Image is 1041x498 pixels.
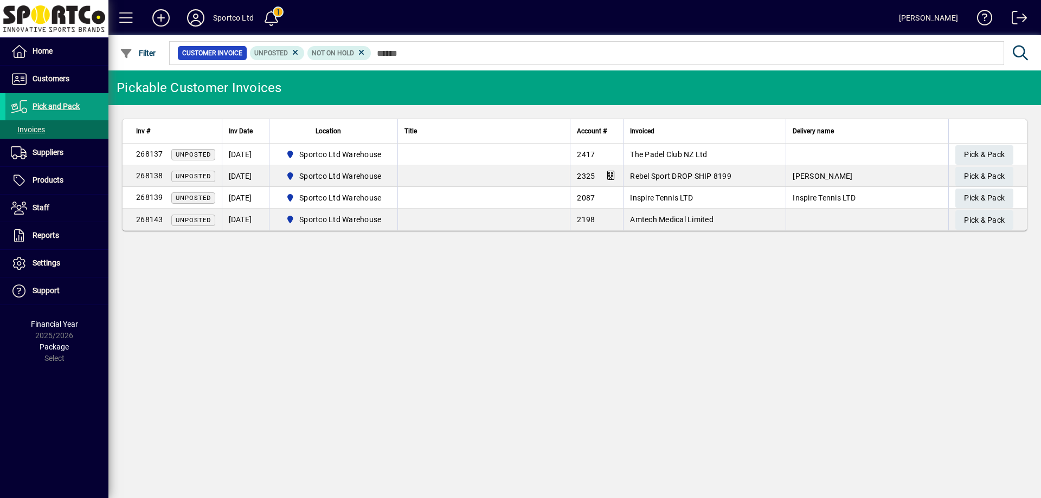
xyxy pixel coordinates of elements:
[33,148,63,157] span: Suppliers
[136,125,150,137] span: Inv #
[281,213,386,226] span: Sportco Ltd Warehouse
[281,170,386,183] span: Sportco Ltd Warehouse
[312,49,354,57] span: Not On Hold
[793,193,856,202] span: Inspire Tennis LTD
[33,102,80,111] span: Pick and Pack
[250,46,305,60] mat-chip: Customer Invoice Status: Unposted
[136,150,163,158] span: 268137
[1004,2,1027,37] a: Logout
[964,189,1005,207] span: Pick & Pack
[213,9,254,27] div: Sportco Ltd
[176,173,211,180] span: Unposted
[229,125,262,137] div: Inv Date
[117,79,282,96] div: Pickable Customer Invoices
[577,172,595,180] span: 2325
[40,342,69,351] span: Package
[222,209,269,230] td: [DATE]
[276,125,391,137] div: Location
[577,125,607,137] span: Account #
[630,150,707,159] span: The Padel Club NZ Ltd
[299,149,381,160] span: Sportco Ltd Warehouse
[404,125,563,137] div: Title
[5,120,108,139] a: Invoices
[955,210,1013,230] button: Pick & Pack
[136,125,215,137] div: Inv #
[793,125,834,137] span: Delivery name
[299,214,381,225] span: Sportco Ltd Warehouse
[5,139,108,166] a: Suppliers
[404,125,417,137] span: Title
[222,144,269,165] td: [DATE]
[33,286,60,295] span: Support
[793,172,852,180] span: [PERSON_NAME]
[299,171,381,182] span: Sportco Ltd Warehouse
[144,8,178,28] button: Add
[33,231,59,240] span: Reports
[281,148,386,161] span: Sportco Ltd Warehouse
[222,165,269,187] td: [DATE]
[299,192,381,203] span: Sportco Ltd Warehouse
[955,145,1013,165] button: Pick & Pack
[176,195,211,202] span: Unposted
[955,167,1013,186] button: Pick & Pack
[964,211,1005,229] span: Pick & Pack
[964,167,1005,185] span: Pick & Pack
[178,8,213,28] button: Profile
[176,151,211,158] span: Unposted
[254,49,288,57] span: Unposted
[33,47,53,55] span: Home
[577,150,595,159] span: 2417
[117,43,159,63] button: Filter
[33,258,60,267] span: Settings
[630,125,654,137] span: Invoiced
[793,125,942,137] div: Delivery name
[5,38,108,65] a: Home
[577,215,595,224] span: 2198
[316,125,341,137] span: Location
[229,125,253,137] span: Inv Date
[630,172,731,180] span: Rebel Sport DROP SHIP 8199
[5,222,108,249] a: Reports
[5,167,108,194] a: Products
[33,203,49,212] span: Staff
[630,193,693,202] span: Inspire Tennis LTD
[307,46,371,60] mat-chip: Hold Status: Not On Hold
[176,217,211,224] span: Unposted
[33,176,63,184] span: Products
[577,193,595,202] span: 2087
[5,66,108,93] a: Customers
[969,2,993,37] a: Knowledge Base
[964,146,1005,164] span: Pick & Pack
[899,9,958,27] div: [PERSON_NAME]
[136,215,163,224] span: 268143
[281,191,386,204] span: Sportco Ltd Warehouse
[222,187,269,209] td: [DATE]
[33,74,69,83] span: Customers
[5,250,108,277] a: Settings
[5,195,108,222] a: Staff
[630,125,779,137] div: Invoiced
[136,171,163,180] span: 268138
[31,320,78,328] span: Financial Year
[136,193,163,202] span: 268139
[182,48,242,59] span: Customer Invoice
[5,277,108,305] a: Support
[955,189,1013,208] button: Pick & Pack
[120,49,156,57] span: Filter
[11,125,45,134] span: Invoices
[630,215,714,224] span: Amtech Medical Limited
[577,125,616,137] div: Account #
